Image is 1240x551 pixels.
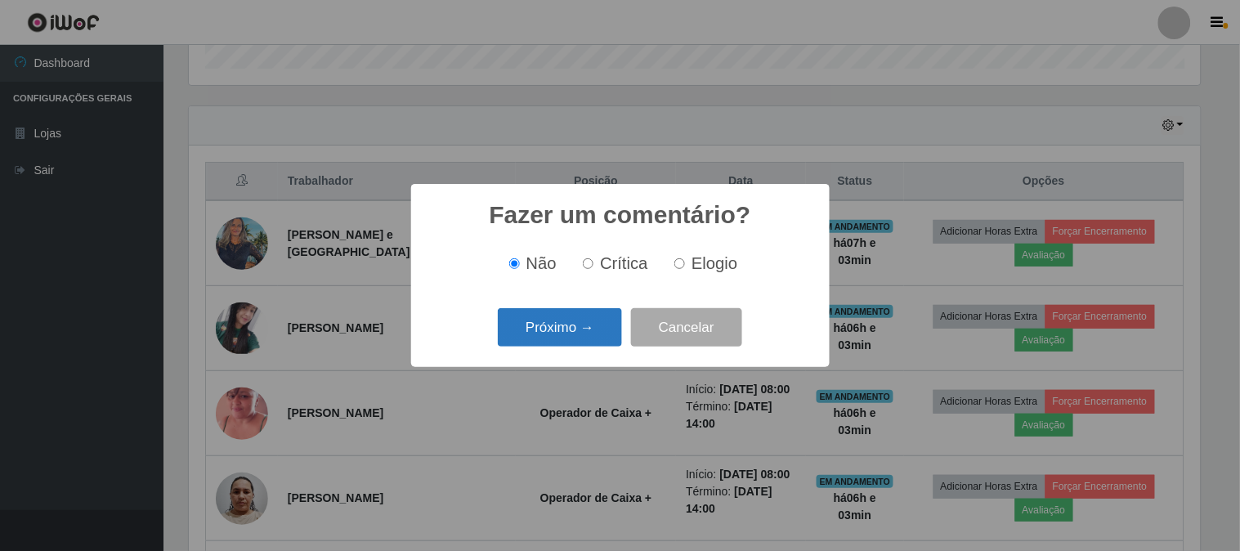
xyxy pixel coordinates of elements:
input: Não [509,258,520,269]
span: Crítica [600,254,648,272]
span: Elogio [692,254,737,272]
input: Elogio [674,258,685,269]
input: Crítica [583,258,593,269]
h2: Fazer um comentário? [489,200,750,230]
span: Não [526,254,557,272]
button: Cancelar [631,308,742,347]
button: Próximo → [498,308,622,347]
